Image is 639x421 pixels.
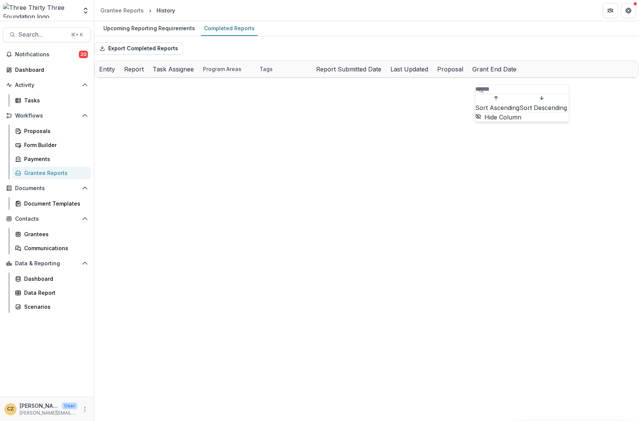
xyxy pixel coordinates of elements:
div: Last Updated [386,65,433,74]
div: Report Submitted Date [312,65,386,74]
button: Search... [3,27,91,42]
div: Report Submitted Date [312,61,386,77]
span: Activity [15,82,79,88]
div: Task Assignee [148,61,198,77]
div: Proposal [433,65,468,74]
a: Dashboard [3,63,91,76]
button: Export Completed Reports [94,42,183,54]
div: Grantee Reports [100,6,144,14]
a: Data Report [12,286,91,299]
nav: breadcrumb [97,5,178,16]
div: Dashboard [24,275,85,283]
a: Proposals [12,125,91,137]
a: Upcoming Reporting Requirements [100,21,198,36]
div: ⌘ + K [69,31,84,39]
span: Notifications [15,51,79,58]
a: Completed Reports [201,21,258,36]
div: Report [120,61,148,77]
button: Sort Descending [519,94,567,112]
span: 20 [79,51,88,58]
a: Grantee Reports [97,5,147,16]
div: Program Areas [198,65,246,73]
button: Open entity switcher [80,3,91,18]
button: Open Data & Reporting [3,257,91,269]
img: Three Thirty Three Foundation logo [3,3,77,18]
div: Grantee Reports [24,169,85,177]
div: Program Areas [198,61,255,77]
span: Workflows [15,113,79,119]
a: Dashboard [12,272,91,285]
span: Contacts [15,216,79,222]
div: Entity [95,61,120,77]
div: Proposal [433,61,468,77]
span: Data & Reporting [15,260,79,267]
div: Communications [24,244,85,252]
span: Search... [18,31,66,38]
a: Tasks [12,94,91,107]
a: Grantee Reports [12,167,91,179]
div: Christine Zachai [7,407,14,412]
div: Form Builder [24,141,85,149]
div: Proposals [24,127,85,135]
div: Upcoming Reporting Requirements [100,23,198,34]
button: Hide Column [475,113,521,122]
div: Grant End Date [468,61,521,77]
div: Last Updated [386,61,433,77]
button: Open Workflows [3,110,91,122]
button: Open Documents [3,182,91,194]
button: Notifications20 [3,48,91,60]
div: Grant End Date [468,65,521,74]
span: Sort Descending [519,103,567,112]
button: Open Contacts [3,213,91,225]
a: Form Builder [12,139,91,151]
div: Entity [95,65,120,74]
div: Tasks [24,96,85,104]
div: Document Templates [24,200,85,207]
a: Payments [12,153,91,165]
span: Documents [15,185,79,192]
a: Communications [12,242,91,254]
div: Data Report [24,289,85,297]
div: Completed Reports [201,23,258,34]
div: Task Assignee [148,65,198,74]
button: Sort Ascending [475,94,519,112]
div: Scenarios [24,303,85,311]
div: Report [120,65,148,74]
a: Grantees [12,228,91,240]
div: Grantees [24,230,85,238]
a: Scenarios [12,300,91,313]
div: Tags [255,65,277,73]
a: Document Templates [12,197,91,210]
button: Open Activity [3,79,91,91]
button: Partners [603,3,618,18]
div: Tags [255,61,312,77]
p: User [62,402,77,409]
div: Dashboard [15,66,85,74]
span: Sort Ascending [475,103,519,112]
button: Get Help [621,3,636,18]
div: Payments [24,155,85,163]
div: History [157,6,175,14]
button: More [80,405,89,414]
p: [PERSON_NAME] [20,402,59,410]
p: [PERSON_NAME][EMAIL_ADDRESS][DOMAIN_NAME] [20,410,77,416]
